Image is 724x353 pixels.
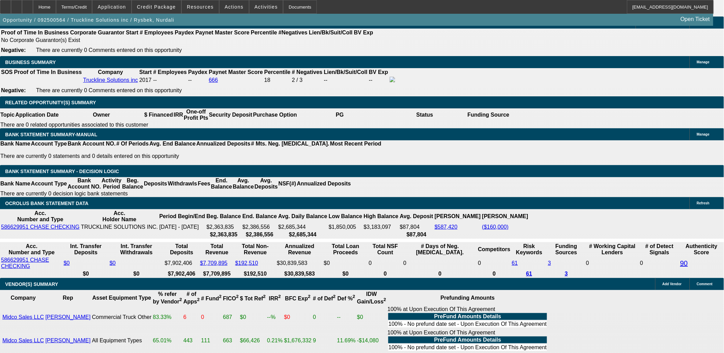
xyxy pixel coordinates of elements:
[67,177,101,190] th: Bank Account NO.
[200,243,234,256] th: Total Revenue
[434,313,501,319] b: PreFund Amounts Details
[1,257,49,269] a: 586629951 CHASE CHECKING
[388,344,547,351] td: 100% - No prefund date set - Upon Execution Of This Agreement
[139,76,152,84] td: 2017
[403,243,477,256] th: # Days of Neg. [MEDICAL_DATA].
[1,37,376,44] td: No Corporate Guarantor(s) Exist
[67,140,116,147] th: Bank Account NO.
[441,295,495,301] b: Prefunding Amounts
[197,297,200,302] sup: 2
[242,224,277,231] td: $2,386,556
[482,210,528,223] th: [PERSON_NAME]
[59,108,144,121] th: Owner
[164,257,199,270] td: $7,902,406
[200,260,227,266] a: $7,709,895
[235,260,258,266] a: $192,510
[277,243,323,256] th: Annualized Revenue
[548,260,551,266] a: 3
[323,257,368,270] td: $0
[206,210,241,223] th: Beg. Balance
[249,0,283,13] button: Activities
[309,30,353,35] b: Lien/Bk/Suit/Coll
[328,210,363,223] th: Low Balance
[565,271,568,277] a: 3
[187,4,214,10] span: Resources
[242,210,277,223] th: End. Balance
[182,0,219,13] button: Resources
[200,270,234,277] th: $7,709,895
[278,210,328,223] th: Avg. Daily Balance
[1,47,26,53] b: Negative:
[153,77,157,83] span: --
[264,77,290,83] div: 18
[1,29,69,36] th: Proof of Time In Business
[478,270,511,277] th: 0
[400,210,434,223] th: Avg. Deposit
[153,306,182,329] td: 83.33%
[323,243,368,256] th: Total Loan Proceeds
[183,306,200,329] td: 6
[253,108,297,121] th: Purchase Option
[403,270,477,277] th: 0
[183,291,200,304] b: # of Apps
[400,224,434,231] td: $87,804
[98,69,123,75] b: Company
[697,282,713,286] span: Comment
[173,108,183,121] th: IRR
[278,294,281,299] sup: 2
[368,243,402,256] th: Sum of the Total NSF Count and Total Overdraft Fee Count from Ocrolus
[292,69,323,75] b: # Negatives
[242,231,277,238] th: $2,386,556
[586,260,589,266] span: 0
[697,60,710,64] span: Manage
[292,77,323,83] div: 2 / 3
[640,243,679,256] th: # of Detect Signals
[209,108,253,121] th: Security Deposit
[159,210,205,223] th: Period Begin/End
[382,108,467,121] th: Status
[153,69,187,75] b: # Employees
[586,243,639,256] th: # Working Capital Lenders
[196,30,249,35] b: Paynet Master Score
[149,140,196,147] th: Avg. End Balance
[548,243,585,256] th: Funding Sources
[357,291,386,304] b: IDW Gain/Loss
[478,257,511,270] td: 0
[526,271,532,277] a: 61
[297,108,382,121] th: PG
[153,329,182,352] td: 65.01%
[236,294,238,299] sup: 2
[269,296,281,301] b: IRR
[313,296,336,301] b: # of Def
[680,259,688,267] a: 90
[11,295,36,301] b: Company
[92,329,152,352] td: All Equipment Types
[201,306,222,329] td: 0
[680,243,723,256] th: Authenticity Score
[467,108,510,121] th: Funding Source
[140,30,174,35] b: # Employees
[512,260,518,266] a: 61
[328,224,363,231] td: $1,850,005
[240,306,266,329] td: $0
[368,270,402,277] th: 0
[297,177,351,190] th: Annualized Deposits
[139,69,152,75] b: Start
[640,257,679,270] td: 0
[277,260,323,266] div: $30,839,583
[31,177,67,190] th: Account Type
[63,270,109,277] th: $0
[697,201,710,205] span: Refresh
[251,140,330,147] th: # Mts. Neg. [MEDICAL_DATA].
[116,140,149,147] th: # Of Periods
[369,69,388,75] b: BV Exp
[235,243,276,256] th: Total Non-Revenue
[92,306,152,329] td: Commercial Truck Other
[235,270,276,277] th: $192,510
[363,210,399,223] th: High Balance
[98,4,126,10] span: Application
[678,13,713,25] a: Open Ticket
[333,294,335,299] sup: 2
[278,231,328,238] th: $2,685,344
[240,296,266,301] b: $ Tot Ref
